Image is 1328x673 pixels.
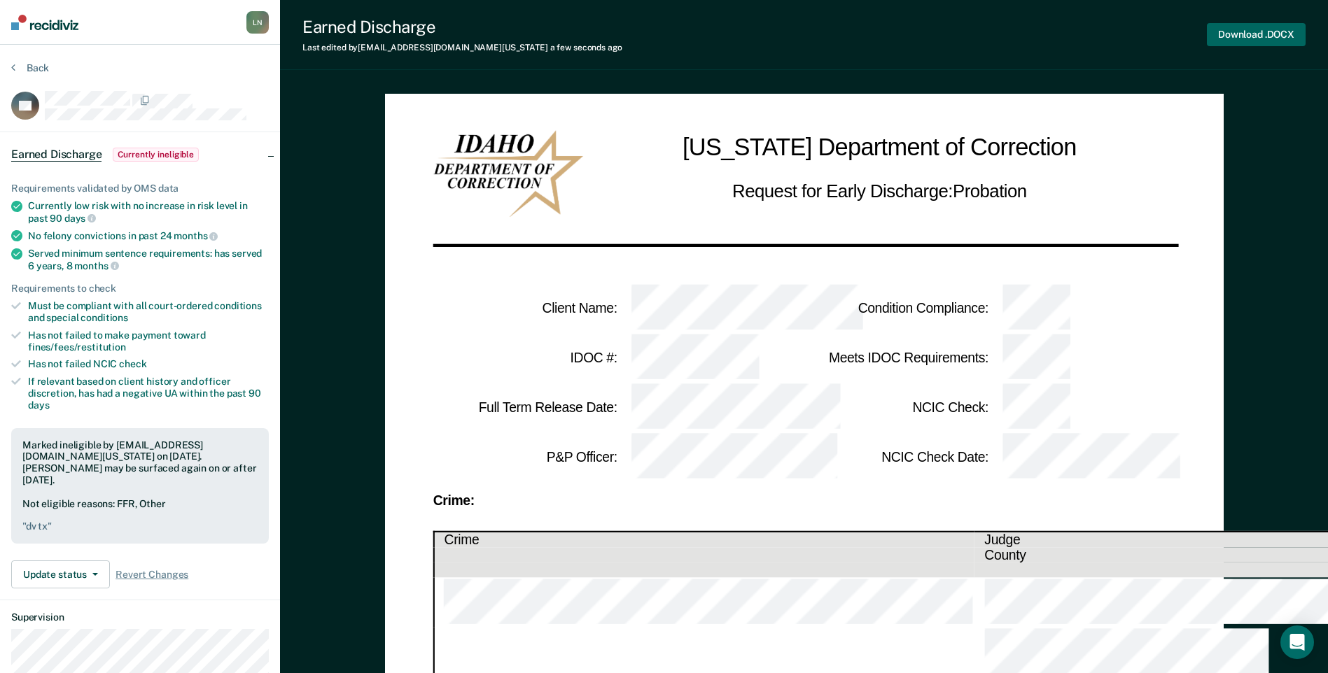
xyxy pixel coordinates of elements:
[302,43,622,52] div: Last edited by [EMAIL_ADDRESS][DOMAIN_NAME][US_STATE]
[433,531,974,547] th: Crime
[119,358,146,369] span: check
[116,569,188,581] span: Revert Changes
[11,611,269,623] dt: Supervision
[433,432,618,482] td: P&P Officer :
[22,439,258,486] div: Marked ineligible by [EMAIL_ADDRESS][DOMAIN_NAME][US_STATE] on [DATE]. [PERSON_NAME] may be surfa...
[28,300,269,324] div: Must be compliant with all court-ordered conditions and special
[174,230,218,241] span: months
[22,498,258,533] div: Not eligible reasons: FFR, Other
[246,11,269,34] button: LN
[1280,625,1314,659] div: Open Intercom Messenger
[28,376,269,411] div: If relevant based on client history and officer discretion, has had a negative UA within the past 90
[550,43,622,52] span: a few seconds ago
[433,494,1175,506] div: Crime:
[11,183,269,194] div: Requirements validated by OMS data
[11,560,110,588] button: Update status
[246,11,269,34] div: L N
[22,520,258,532] pre: " dv tx "
[28,358,269,370] div: Has not failed NCIC
[28,330,269,353] div: Has not failed to make payment toward
[28,399,49,411] span: days
[28,341,126,353] span: fines/fees/restitution
[11,62,49,74] button: Back
[732,178,1027,205] h2: Request for Early Discharge: Probation
[433,283,618,333] td: Client Name :
[74,260,118,271] span: months
[433,383,618,432] td: Full Term Release Date :
[683,130,1077,167] h1: [US_STATE] Department of Correction
[28,248,269,271] div: Served minimum sentence requirements: has served 6 years, 8
[804,333,990,383] td: Meets IDOC Requirements :
[302,17,622,37] div: Earned Discharge
[28,200,269,224] div: Currently low risk with no increase in risk level in past 90
[11,283,269,295] div: Requirements to check
[804,432,990,482] td: NCIC Check Date :
[64,213,96,224] span: days
[1207,23,1306,46] button: Download .DOCX
[28,229,269,242] div: No felony convictions in past 24
[804,283,990,333] td: Condition Compliance :
[11,15,78,30] img: Recidiviz
[113,148,199,162] span: Currently ineligible
[11,148,102,162] span: Earned Discharge
[433,333,618,383] td: IDOC # :
[804,383,990,432] td: NCIC Check :
[81,312,128,323] span: conditions
[433,130,583,218] img: IDOC Logo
